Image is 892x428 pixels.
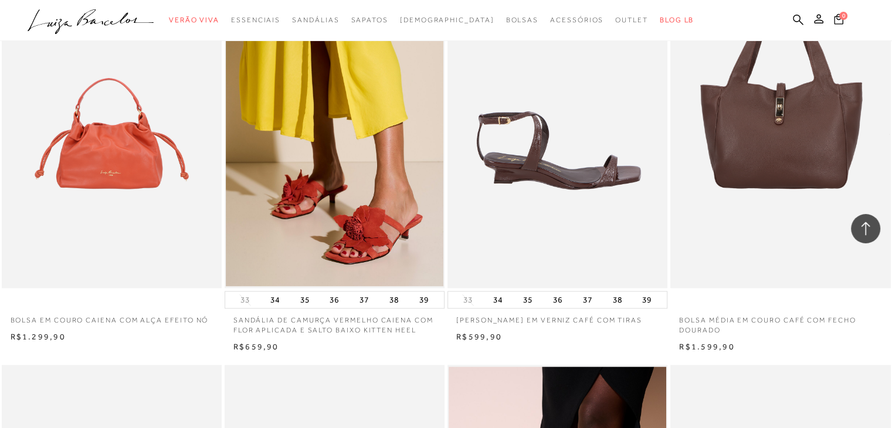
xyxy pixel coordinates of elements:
button: 38 [386,291,402,308]
span: BLOG LB [660,16,694,24]
a: noSubCategoriesText [169,9,219,31]
span: Bolsas [506,16,538,24]
span: Verão Viva [169,16,219,24]
span: R$1.299,90 [11,332,66,341]
a: BLOG LB [660,9,694,31]
span: Essenciais [231,16,280,24]
button: 0 [830,13,847,29]
a: [PERSON_NAME] EM VERNIZ CAFÉ COM TIRAS [447,308,667,325]
a: noSubCategoriesText [400,9,494,31]
button: 39 [416,291,432,308]
button: 38 [609,291,625,308]
a: noSubCategoriesText [506,9,538,31]
span: Sapatos [351,16,388,24]
button: 33 [460,294,476,305]
span: 0 [839,12,847,20]
button: 36 [326,291,342,308]
span: R$1.599,90 [679,342,734,351]
button: 34 [267,291,283,308]
a: SANDÁLIA DE CAMURÇA VERMELHO CAIENA COM FLOR APLICADA E SALTO BAIXO KITTEN HEEL [225,308,445,335]
span: Acessórios [550,16,603,24]
button: 37 [356,291,372,308]
a: noSubCategoriesText [292,9,339,31]
button: 35 [520,291,536,308]
button: 39 [639,291,655,308]
span: Outlet [615,16,648,24]
a: BOLSA MÉDIA EM COURO CAFÉ COM FECHO DOURADO [670,308,890,335]
button: 35 [296,291,313,308]
a: noSubCategoriesText [351,9,388,31]
span: R$599,90 [456,332,502,341]
a: noSubCategoriesText [550,9,603,31]
a: noSubCategoriesText [615,9,648,31]
button: 33 [237,294,253,305]
span: R$659,90 [233,342,279,351]
button: 36 [550,291,566,308]
button: 34 [490,291,506,308]
a: BOLSA EM COURO CAIENA COM ALÇA EFEITO NÓ [2,308,222,325]
button: 37 [579,291,596,308]
span: [DEMOGRAPHIC_DATA] [400,16,494,24]
span: Sandálias [292,16,339,24]
a: noSubCategoriesText [231,9,280,31]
